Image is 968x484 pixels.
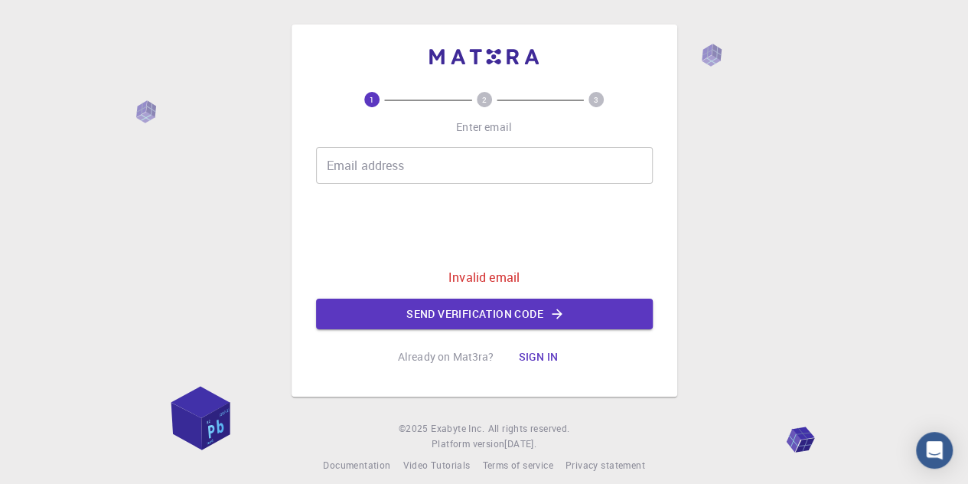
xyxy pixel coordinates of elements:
span: Terms of service [482,459,552,471]
a: [DATE]. [504,437,536,452]
button: Sign in [506,342,570,372]
span: Privacy statement [565,459,645,471]
span: Video Tutorials [403,459,470,471]
text: 3 [594,94,598,105]
p: Invalid email [448,268,520,286]
text: 1 [370,94,374,105]
span: [DATE] . [504,437,536,450]
a: Terms of service [482,458,552,473]
span: Documentation [323,459,390,471]
p: Enter email [456,119,512,135]
span: Platform version [432,437,504,452]
a: Privacy statement [565,458,645,473]
span: All rights reserved. [487,421,569,437]
text: 2 [482,94,487,105]
span: © 2025 [399,421,431,437]
iframe: reCAPTCHA [368,196,601,256]
span: Exabyte Inc. [431,422,484,434]
div: Open Intercom Messenger [916,432,953,469]
p: Already on Mat3ra? [398,349,494,365]
a: Exabyte Inc. [431,421,484,437]
button: Send verification code [316,299,653,329]
a: Video Tutorials [403,458,470,473]
a: Documentation [323,458,390,473]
